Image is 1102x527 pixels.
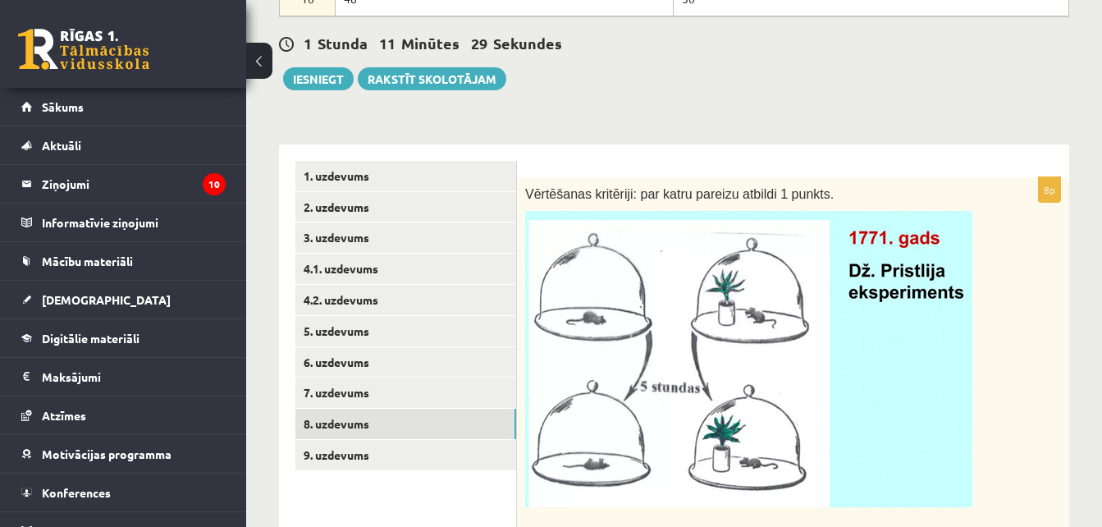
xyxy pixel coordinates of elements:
a: Digitālie materiāli [21,319,226,357]
span: Mācību materiāli [42,254,133,268]
span: Stunda [318,34,368,53]
legend: Maksājumi [42,358,226,396]
legend: Ziņojumi [42,165,226,203]
span: [DEMOGRAPHIC_DATA] [42,292,171,307]
a: Maksājumi [21,358,226,396]
span: Aktuāli [42,138,81,153]
span: 1 [304,34,312,53]
a: Informatīvie ziņojumi [21,204,226,241]
span: Konferences [42,485,111,500]
a: 4.2. uzdevums [295,285,516,315]
a: Konferences [21,474,226,511]
span: Sekundes [493,34,562,53]
a: 2. uzdevums [295,192,516,222]
a: 5. uzdevums [295,316,516,346]
a: 9. uzdevums [295,440,516,470]
a: 8. uzdevums [295,409,516,439]
legend: Informatīvie ziņojumi [42,204,226,241]
span: Vērtēšanas kritēriji: par katru pareizu atbildi 1 punkts. [525,187,834,201]
a: Rakstīt skolotājam [358,67,506,90]
a: Motivācijas programma [21,435,226,473]
a: 3. uzdevums [295,222,516,253]
span: Motivācijas programma [42,447,171,461]
a: 4.1. uzdevums [295,254,516,284]
span: 29 [471,34,487,53]
span: Digitālie materiāli [42,331,139,346]
a: Aktuāli [21,126,226,164]
span: 11 [379,34,396,53]
span: Atzīmes [42,408,86,423]
a: Atzīmes [21,396,226,434]
a: Rīgas 1. Tālmācības vidusskola [18,29,149,70]
a: Sākums [21,88,226,126]
span: Minūtes [401,34,460,53]
i: 10 [203,173,226,195]
a: 7. uzdevums [295,378,516,408]
p: 8p [1038,176,1061,203]
a: Mācību materiāli [21,242,226,280]
button: Iesniegt [283,67,354,90]
a: Ziņojumi10 [21,165,226,203]
span: Sākums [42,99,84,114]
img: A drawing of a plant and a glass cover Description automatically generated [525,211,972,507]
a: 6. uzdevums [295,347,516,378]
a: 1. uzdevums [295,161,516,191]
a: [DEMOGRAPHIC_DATA] [21,281,226,318]
body: Editor, wiswyg-editor-user-answer-47024913640080 [16,16,518,34]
